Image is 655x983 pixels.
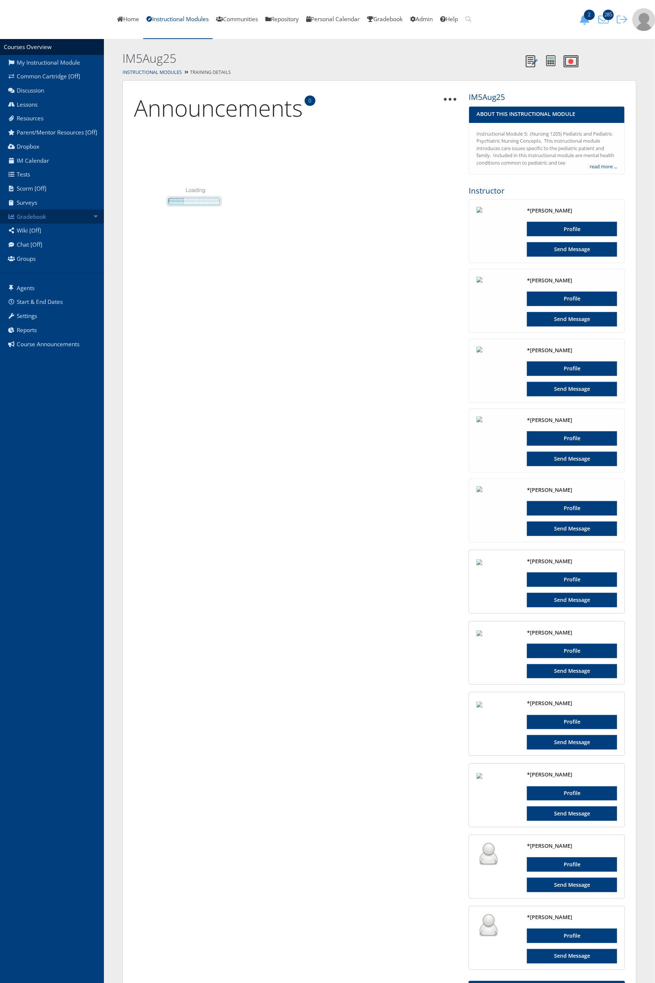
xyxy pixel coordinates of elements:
h4: About This Instructional Module [476,110,617,118]
h3: IM5Aug25 [469,92,625,103]
img: page_loader.gif [134,143,252,256]
a: Profile [527,715,617,730]
a: Send Message [527,522,617,536]
h4: *[PERSON_NAME] [527,629,617,636]
span: 0 [305,95,315,106]
img: user_64.png [476,843,500,866]
a: Send Message [527,664,617,679]
img: Record Video Note [564,55,579,67]
img: user-profile-default-picture.png [633,9,655,31]
img: user_64.png [476,914,500,938]
a: Profile [527,572,617,587]
a: Send Message [527,593,617,607]
h4: *[PERSON_NAME] [527,700,617,707]
a: Send Message [527,735,617,750]
img: Notes [526,55,538,67]
a: Profile [527,222,617,236]
a: Send Message [527,949,617,964]
img: Calculator [546,55,556,66]
div: Training Details [104,67,655,78]
h4: *[PERSON_NAME] [527,416,617,424]
a: Profile [527,786,617,801]
h4: *[PERSON_NAME] [527,277,617,284]
span: 2 [584,10,595,20]
a: read more ... [590,163,617,171]
h4: *[PERSON_NAME] [527,914,617,921]
a: 2 [577,15,596,23]
h4: *[PERSON_NAME] [527,207,617,214]
a: Instructional Modules [122,69,182,75]
a: 285 [596,15,614,23]
img: 525_125_125.jpg [476,486,516,492]
button: 2 [577,14,596,25]
h4: *[PERSON_NAME] [527,771,617,779]
a: Send Message [527,452,617,466]
img: 2686_125_125.jpg [476,347,516,353]
a: Send Message [527,878,617,892]
a: Profile [527,857,617,872]
h4: *[PERSON_NAME] [527,558,617,565]
a: Profile [527,292,617,306]
span: 285 [603,10,614,20]
img: 515_125_125.jpg [476,773,482,779]
h4: *[PERSON_NAME] [527,843,617,850]
a: Profile [527,929,617,943]
a: Send Message [527,382,617,396]
a: Send Message [527,242,617,257]
a: Profile [527,644,617,658]
a: Announcements0 [134,92,303,123]
a: Courses Overview [4,43,52,51]
img: 2940_125_125.jpg [476,559,482,565]
img: 2313_125_125.jpg [476,207,516,213]
a: Profile [527,361,617,376]
img: 2061_125_125.jpg [476,277,516,283]
h4: *[PERSON_NAME] [527,486,617,494]
a: Profile [527,501,617,516]
button: 285 [596,14,614,25]
a: Send Message [527,312,617,327]
a: Profile [527,431,617,446]
img: 528_125_125.jpg [476,630,482,636]
h4: *[PERSON_NAME] [527,347,617,354]
div: Instructional Module 5: (Nursing 1205) Pediatric and Pediatric Psychiatric Nursing Concepts. This... [476,130,617,167]
h2: IM5Aug25 [122,50,522,67]
img: 2403_125_125.jpg [476,702,482,708]
h3: Instructor [469,185,625,196]
img: 2272_125_125.jpg [476,416,516,422]
a: Send Message [527,807,617,821]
